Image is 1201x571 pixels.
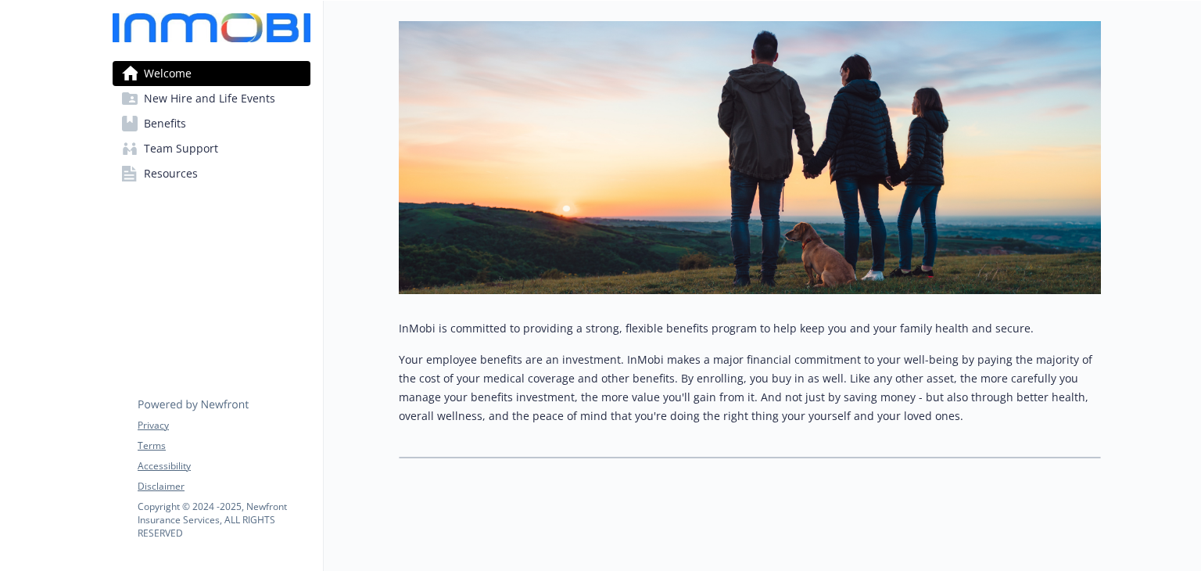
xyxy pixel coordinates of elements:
span: Resources [144,161,198,186]
a: Disclaimer [138,479,310,494]
a: Terms [138,439,310,453]
a: Welcome [113,61,310,86]
span: Welcome [144,61,192,86]
span: New Hire and Life Events [144,86,275,111]
a: Resources [113,161,310,186]
p: Your employee benefits are an investment. InMobi makes a major financial commitment to your well-... [399,350,1101,426]
a: Benefits [113,111,310,136]
img: overview page banner [399,21,1101,294]
a: Team Support [113,136,310,161]
a: New Hire and Life Events [113,86,310,111]
p: Copyright © 2024 - 2025 , Newfront Insurance Services, ALL RIGHTS RESERVED [138,500,310,540]
p: InMobi is committed to providing a strong, flexible benefits program to help keep you and your fa... [399,319,1101,338]
span: Team Support [144,136,218,161]
span: Benefits [144,111,186,136]
a: Privacy [138,418,310,433]
a: Accessibility [138,459,310,473]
